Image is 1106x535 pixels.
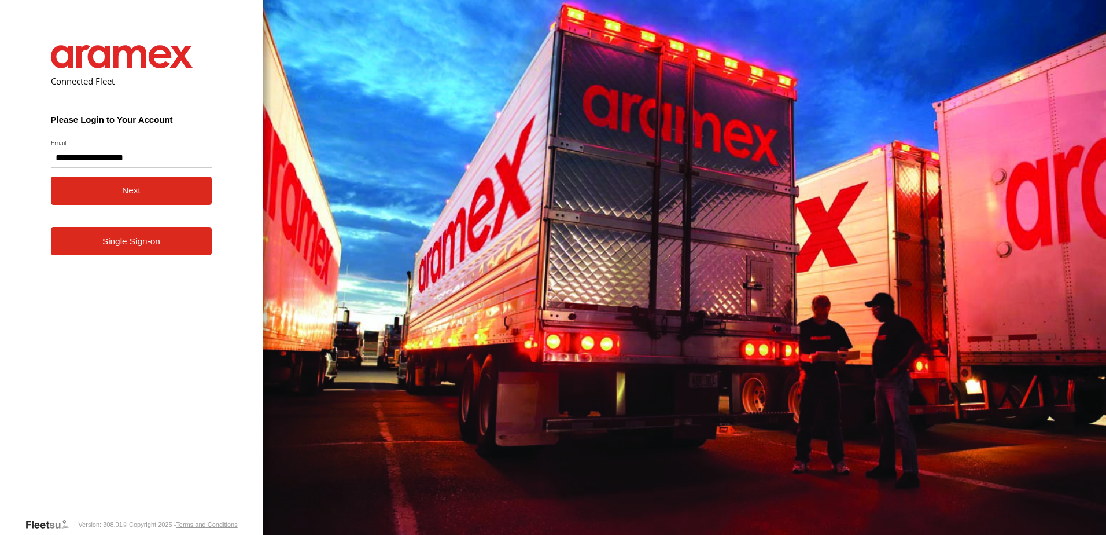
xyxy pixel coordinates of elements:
[176,521,237,528] a: Terms and Conditions
[25,519,78,530] a: Visit our Website
[51,177,212,205] button: Next
[51,45,193,68] img: Aramex
[51,115,212,124] h3: Please Login to Your Account
[123,521,238,528] div: © Copyright 2025 -
[51,227,212,255] a: Single Sign-on
[51,75,212,87] h2: Connected Fleet
[78,521,122,528] div: Version: 308.01
[51,138,212,147] label: Email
